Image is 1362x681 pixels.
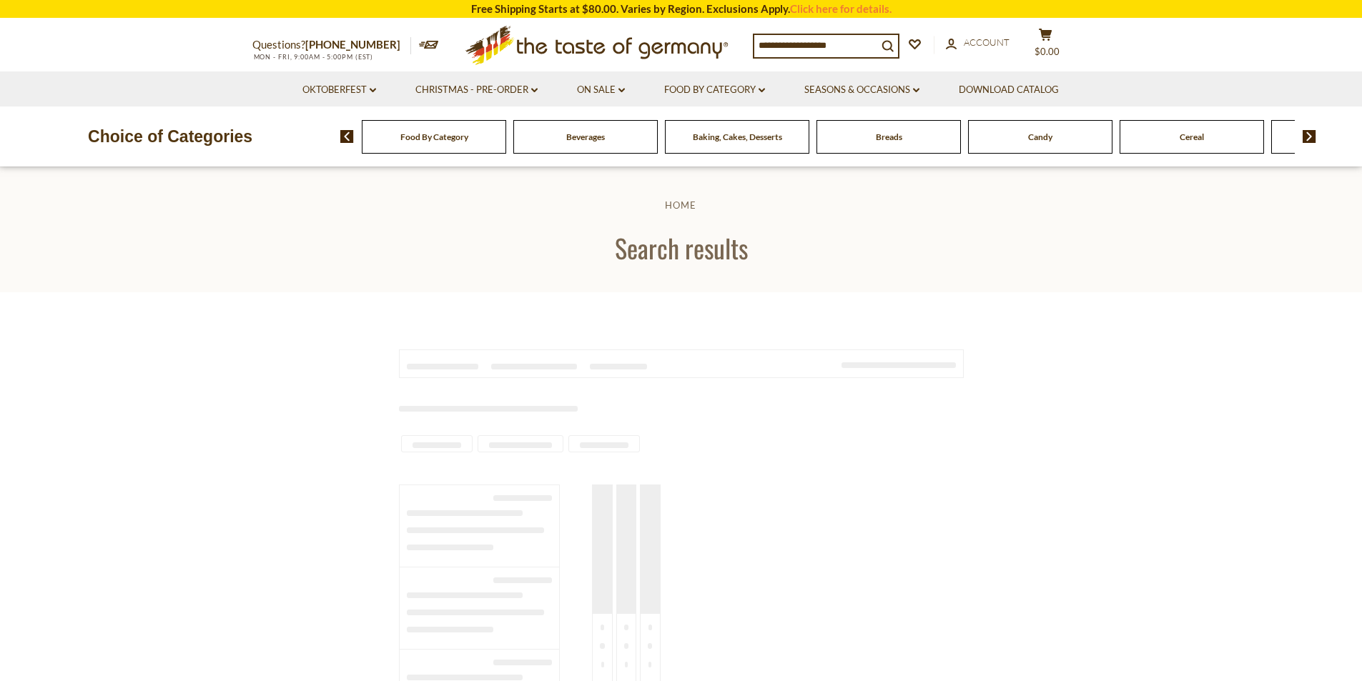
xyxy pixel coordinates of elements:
[876,131,902,142] a: Breads
[340,130,354,143] img: previous arrow
[302,82,376,98] a: Oktoberfest
[577,82,625,98] a: On Sale
[1303,130,1316,143] img: next arrow
[1035,46,1060,57] span: $0.00
[252,36,411,54] p: Questions?
[1180,131,1204,142] a: Cereal
[790,2,892,15] a: Click here for details.
[964,36,1010,48] span: Account
[664,82,765,98] a: Food By Category
[693,131,782,142] a: Baking, Cakes, Desserts
[44,232,1318,264] h1: Search results
[252,53,374,61] span: MON - FRI, 9:00AM - 5:00PM (EST)
[1025,28,1067,64] button: $0.00
[566,131,605,142] a: Beverages
[415,82,538,98] a: Christmas - PRE-ORDER
[804,82,919,98] a: Seasons & Occasions
[946,35,1010,51] a: Account
[959,82,1059,98] a: Download Catalog
[1028,131,1052,142] a: Candy
[665,199,696,211] a: Home
[305,38,400,51] a: [PHONE_NUMBER]
[400,131,468,142] a: Food By Category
